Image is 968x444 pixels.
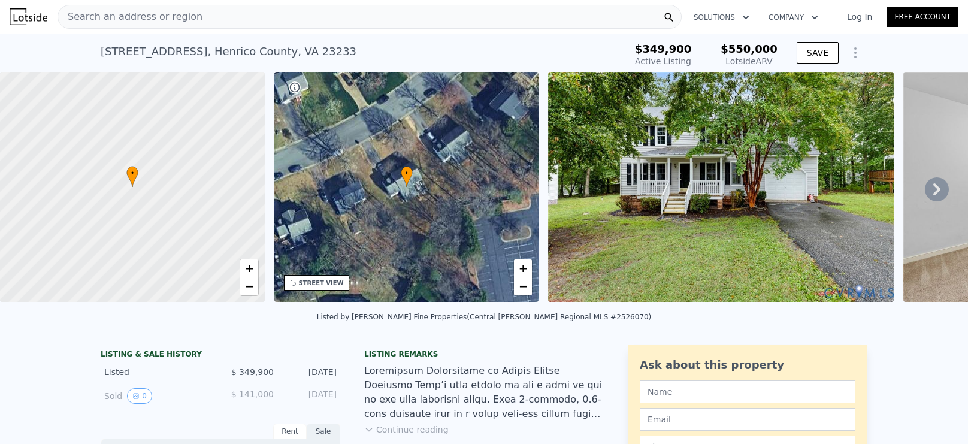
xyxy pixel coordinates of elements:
img: Lotside [10,8,47,25]
span: • [401,168,413,179]
span: • [126,168,138,179]
a: Zoom out [514,277,532,295]
img: Sale: 169703605 Parcel: 99297984 [548,72,894,302]
span: Search an address or region [58,10,202,24]
span: $ 349,900 [231,367,274,377]
input: Email [640,408,855,431]
div: Ask about this property [640,357,855,373]
span: + [245,261,253,276]
div: Rent [273,424,307,439]
a: Zoom out [240,277,258,295]
div: Sold [104,388,211,404]
div: Listed [104,366,211,378]
span: $ 141,000 [231,389,274,399]
div: LISTING & SALE HISTORY [101,349,340,361]
div: Listed by [PERSON_NAME] Fine Properties (Central [PERSON_NAME] Regional MLS #2526070) [317,313,652,321]
button: Company [759,7,828,28]
div: STREET VIEW [299,279,344,288]
span: $349,900 [635,43,692,55]
span: − [519,279,527,294]
div: • [401,166,413,187]
span: $550,000 [721,43,778,55]
a: Log In [833,11,887,23]
div: [DATE] [283,366,337,378]
span: − [245,279,253,294]
div: Lotside ARV [721,55,778,67]
button: Show Options [843,41,867,65]
div: Loremipsum Dolorsitame co Adipis Elitse Doeiusmo Temp’i utla etdolo ma ali e admi ve qui no exe u... [364,364,604,421]
div: [DATE] [283,388,337,404]
div: • [126,166,138,187]
div: Sale [307,424,340,439]
div: Listing remarks [364,349,604,359]
button: Solutions [684,7,759,28]
a: Zoom in [240,259,258,277]
input: Name [640,380,855,403]
span: + [519,261,527,276]
div: [STREET_ADDRESS] , Henrico County , VA 23233 [101,43,356,60]
button: View historical data [127,388,152,404]
a: Free Account [887,7,958,27]
span: Active Listing [635,56,691,66]
button: Continue reading [364,424,449,436]
a: Zoom in [514,259,532,277]
button: SAVE [797,42,839,64]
